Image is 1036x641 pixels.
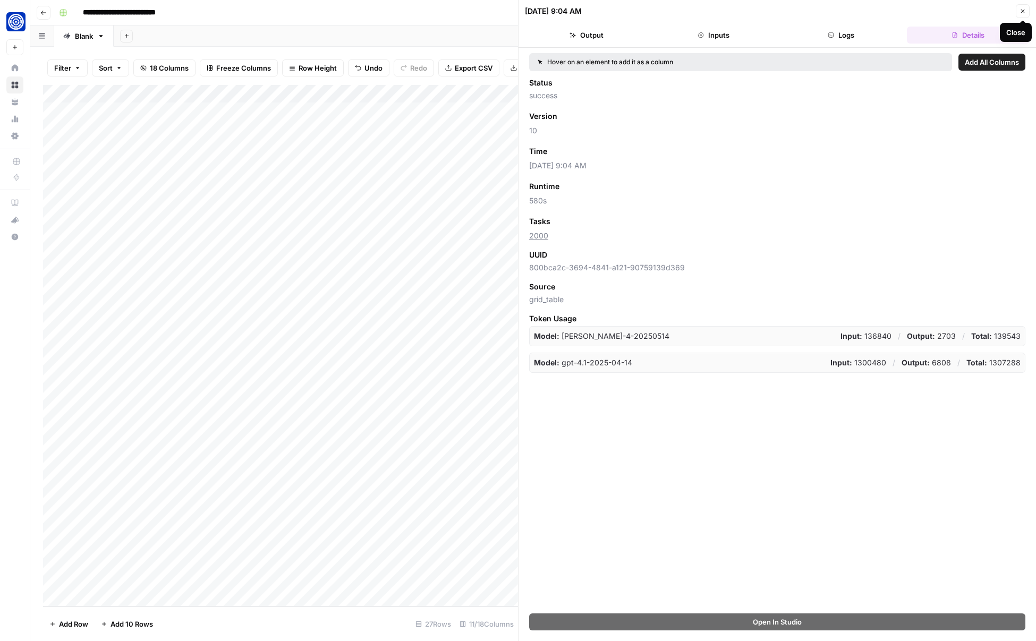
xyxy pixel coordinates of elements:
button: Undo [348,59,389,76]
p: 1300480 [830,357,886,368]
span: Add All Columns [965,57,1019,67]
span: Source [529,281,555,292]
a: Browse [6,76,23,93]
strong: Input: [830,358,852,367]
button: Add All Columns [958,54,1025,71]
span: Row Height [299,63,337,73]
strong: Total: [966,358,987,367]
span: Open In Studio [753,617,802,627]
button: Sort [92,59,129,76]
strong: Output: [902,358,930,367]
button: Workspace: Fundwell [6,8,23,35]
p: 139543 [971,331,1021,341]
span: 18 Columns [150,63,189,73]
button: Details [907,27,1030,44]
strong: Model: [534,358,559,367]
div: 11/18 Columns [455,616,518,633]
span: Token Usage [529,313,1025,324]
a: Usage [6,110,23,127]
span: Filter [54,63,71,73]
span: Runtime [529,181,559,192]
button: Add 10 Rows [95,616,159,633]
strong: Model: [534,331,559,340]
span: Freeze Columns [216,63,271,73]
p: 136840 [840,331,891,341]
span: Status [529,78,553,88]
button: Freeze Columns [200,59,278,76]
div: What's new? [7,212,23,228]
span: 580s [529,195,1025,206]
span: 800bca2c-3694-4841-a121-90759139d369 [529,262,1025,273]
div: Close [1006,27,1025,38]
p: / [893,357,895,368]
p: 2703 [907,331,956,341]
img: Fundwell Logo [6,12,26,31]
div: Blank [75,31,93,41]
strong: Input: [840,331,862,340]
div: 27 Rows [411,616,455,633]
a: 2000 [529,231,548,240]
p: / [898,331,901,341]
p: claude-sonnet-4-20250514 [534,331,669,341]
span: Add Row [59,619,88,629]
button: Inputs [652,27,776,44]
span: Export CSV [455,63,492,73]
button: What's new? [6,211,23,228]
a: Home [6,59,23,76]
span: Undo [364,63,383,73]
span: Redo [410,63,427,73]
p: gpt-4.1-2025-04-14 [534,357,632,368]
button: Export CSV [438,59,499,76]
span: Version [529,111,557,122]
span: UUID [529,250,547,260]
span: Add 10 Rows [111,619,153,629]
button: Row Height [282,59,344,76]
a: Blank [54,25,114,47]
button: 18 Columns [133,59,196,76]
strong: Total: [971,331,992,340]
button: Output [525,27,648,44]
span: Tasks [529,216,550,227]
a: Settings [6,127,23,144]
button: Help + Support [6,228,23,245]
button: Add Row [43,616,95,633]
button: Redo [394,59,434,76]
div: [DATE] 9:04 AM [525,6,582,16]
a: Your Data [6,93,23,110]
span: grid_table [529,294,1025,305]
p: / [957,357,960,368]
span: 10 [529,125,1025,136]
strong: Output: [907,331,935,340]
button: Open In Studio [529,613,1025,630]
button: Filter [47,59,88,76]
span: [DATE] 9:04 AM [529,160,1025,171]
button: Logs [779,27,903,44]
div: Hover on an element to add it as a column [538,57,809,67]
p: 1307288 [966,357,1021,368]
span: Sort [99,63,113,73]
span: success [529,90,1025,101]
span: Time [529,146,547,157]
p: 6808 [902,357,951,368]
a: AirOps Academy [6,194,23,211]
p: / [962,331,965,341]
